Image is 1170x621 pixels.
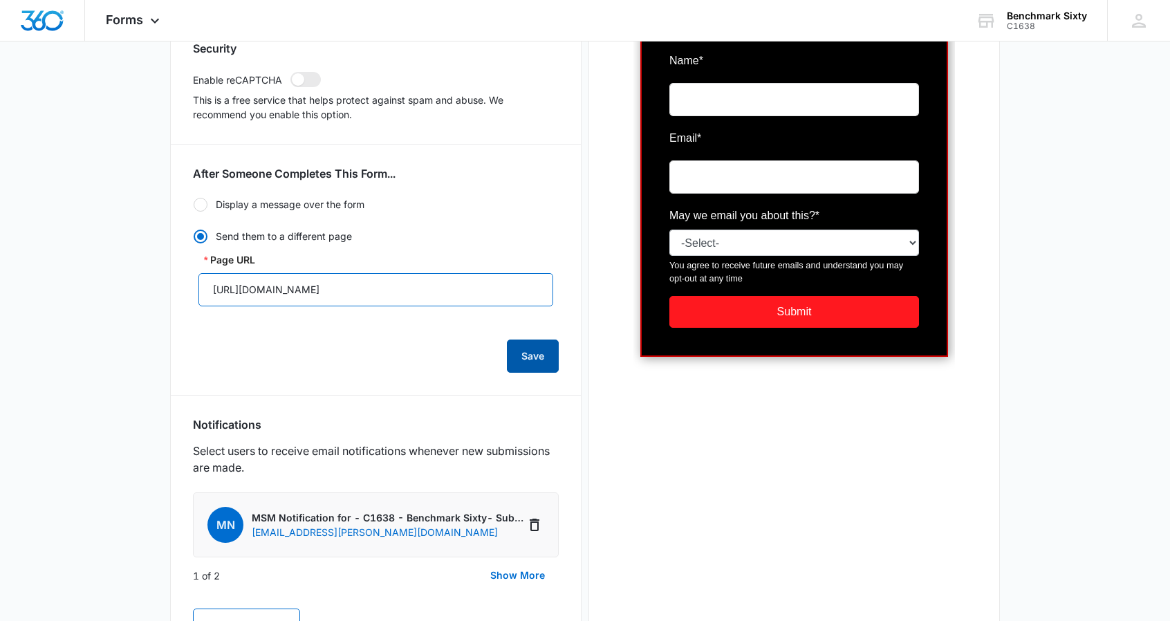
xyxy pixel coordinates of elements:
[1007,10,1087,21] div: account name
[252,525,524,539] p: [EMAIL_ADDRESS][PERSON_NAME][DOMAIN_NAME]
[36,279,286,311] button: Submit
[36,115,64,127] span: Email
[36,38,66,50] span: Name
[193,418,261,432] h3: Notifications
[207,507,243,543] span: MN
[476,559,559,592] button: Show More
[1007,21,1087,31] div: account id
[193,93,559,122] p: This is a free service that helps protect against spam and abuse. We recommend you enable this op...
[144,289,178,301] span: Submit
[524,514,544,536] button: Delete Notification
[106,12,143,27] span: Forms
[193,41,236,55] h3: Security
[204,252,255,268] label: Page URL
[193,229,559,244] label: Send them to a different page
[193,568,220,583] p: 1 of 2
[193,197,559,212] label: Display a message over the form
[36,242,286,268] small: You agree to receive future emails and understand you may opt-out at any time
[193,73,282,87] p: Enable reCAPTCHA
[193,167,396,180] h3: After Someone Completes This Form...
[252,510,524,525] p: MSM Notification for - C1638 - Benchmark Sixty- Subscriber Form
[36,193,182,205] span: May we email you about this?
[198,273,553,306] input: Page URL
[507,340,559,373] button: Save
[193,443,559,476] p: Select users to receive email notifications whenever new submissions are made.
